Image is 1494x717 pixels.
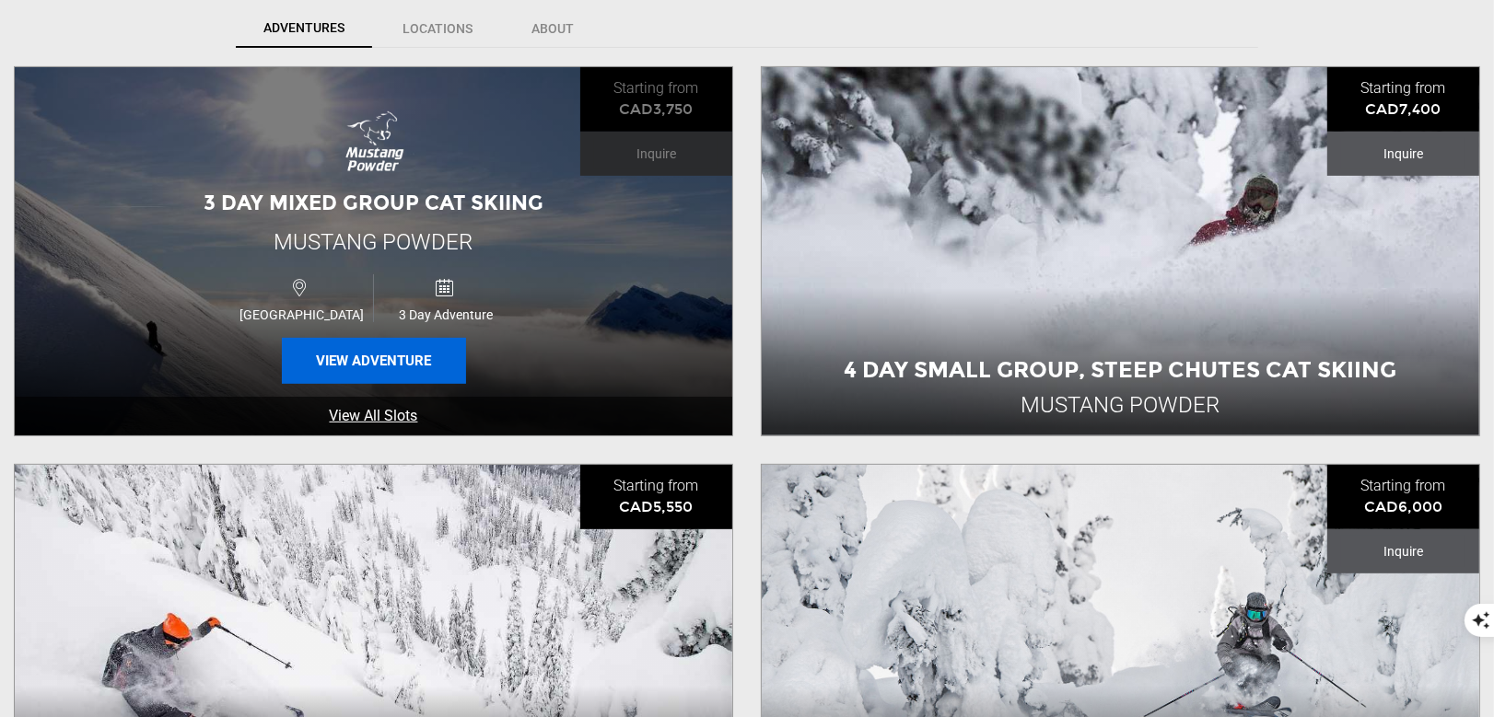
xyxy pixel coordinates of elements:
[274,229,473,255] span: Mustang Powder
[503,9,602,48] a: About
[333,106,414,179] img: images
[374,9,501,48] a: Locations
[282,338,466,384] button: View Adventure
[204,191,543,215] span: 3 Day Mixed Group Cat Skiing
[230,307,374,322] span: [GEOGRAPHIC_DATA]
[236,9,372,48] a: Adventures
[374,307,517,322] span: 3 Day Adventure
[15,397,732,436] a: View All Slots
